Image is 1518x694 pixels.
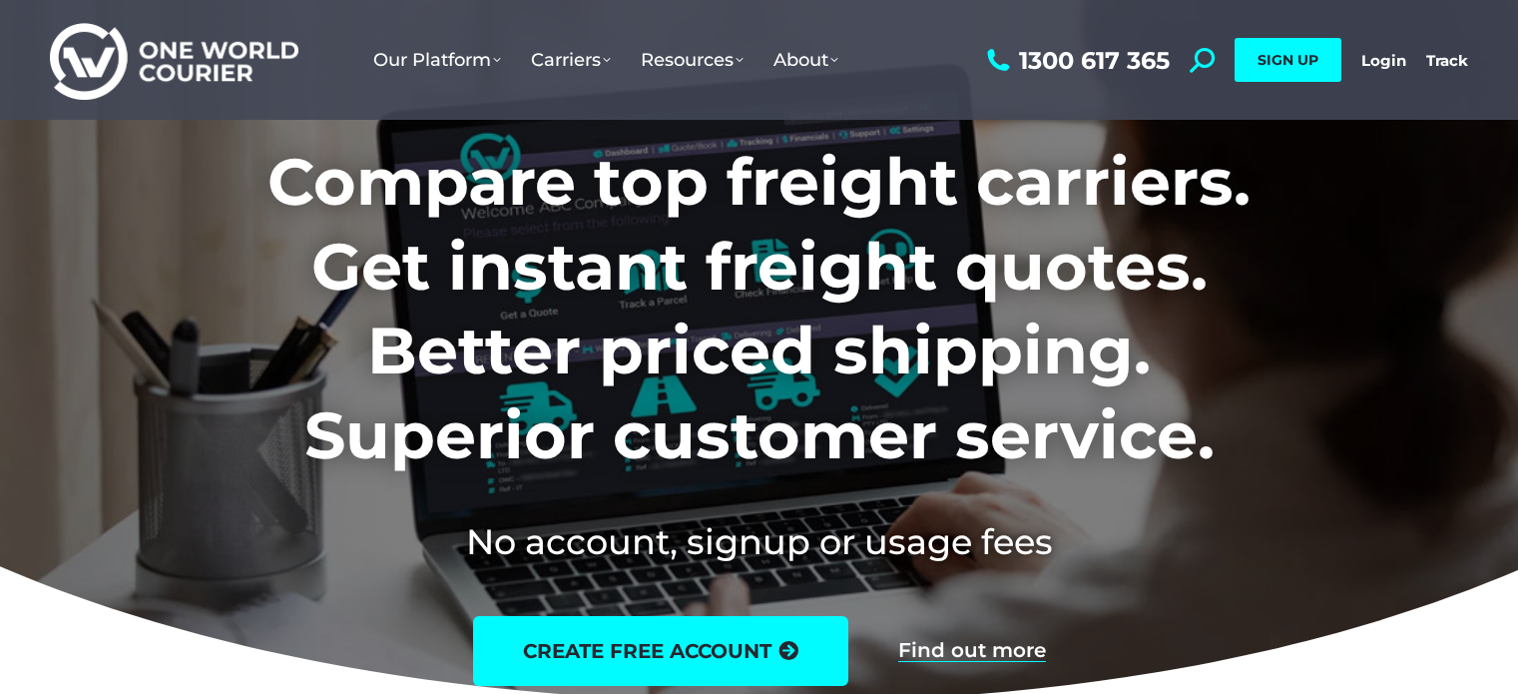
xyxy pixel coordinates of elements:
[1235,38,1341,82] a: SIGN UP
[358,29,516,91] a: Our Platform
[136,140,1382,477] h1: Compare top freight carriers. Get instant freight quotes. Better priced shipping. Superior custom...
[473,616,848,686] a: create free account
[641,49,744,71] span: Resources
[516,29,626,91] a: Carriers
[773,49,838,71] span: About
[50,20,298,101] img: One World Courier
[759,29,853,91] a: About
[1426,51,1468,70] a: Track
[898,640,1046,662] a: Find out more
[1258,51,1318,69] span: SIGN UP
[1361,51,1406,70] a: Login
[531,49,611,71] span: Carriers
[626,29,759,91] a: Resources
[373,49,501,71] span: Our Platform
[136,517,1382,566] h2: No account, signup or usage fees
[982,48,1170,73] a: 1300 617 365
